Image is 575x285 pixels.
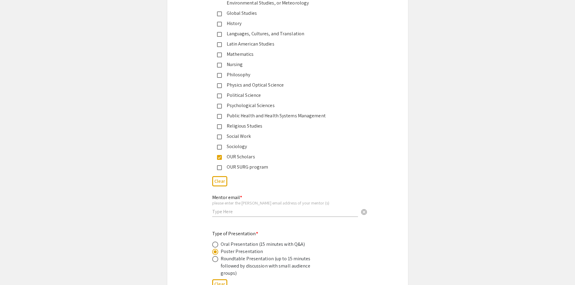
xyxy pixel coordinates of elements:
[222,143,349,150] div: Sociology
[222,40,349,48] div: Latin American Studies
[222,122,349,130] div: Religious Studies
[222,102,349,109] div: Psychological Sciences
[360,208,368,216] span: cancel
[222,30,349,37] div: Languages, Cultures, and Translation
[222,133,349,140] div: Social Work
[222,81,349,89] div: Physics and Optical Science
[212,176,227,186] button: Clear
[222,112,349,119] div: Public Health and Health Systems Management
[222,92,349,99] div: Political Science
[221,255,326,277] div: Roundtable Presentation (up to 15 minutes followed by discussion with small audience groups)
[222,163,349,171] div: OUR SURG program
[222,153,349,160] div: OUR Scholars
[212,208,358,215] input: Type Here
[221,241,305,248] div: Oral Presentation (15 minutes with Q&A)
[212,230,258,237] mat-label: Type of Presentation
[358,205,370,217] button: Clear
[222,20,349,27] div: History
[221,248,263,255] div: Poster Presentation
[212,200,358,206] div: please enter the [PERSON_NAME] email address of your mentor (s)
[222,10,349,17] div: Global Studies
[222,51,349,58] div: Mathematics
[212,194,242,201] mat-label: Mentor email
[5,258,26,280] iframe: Chat
[222,61,349,68] div: Nursing
[222,71,349,78] div: Philosophy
